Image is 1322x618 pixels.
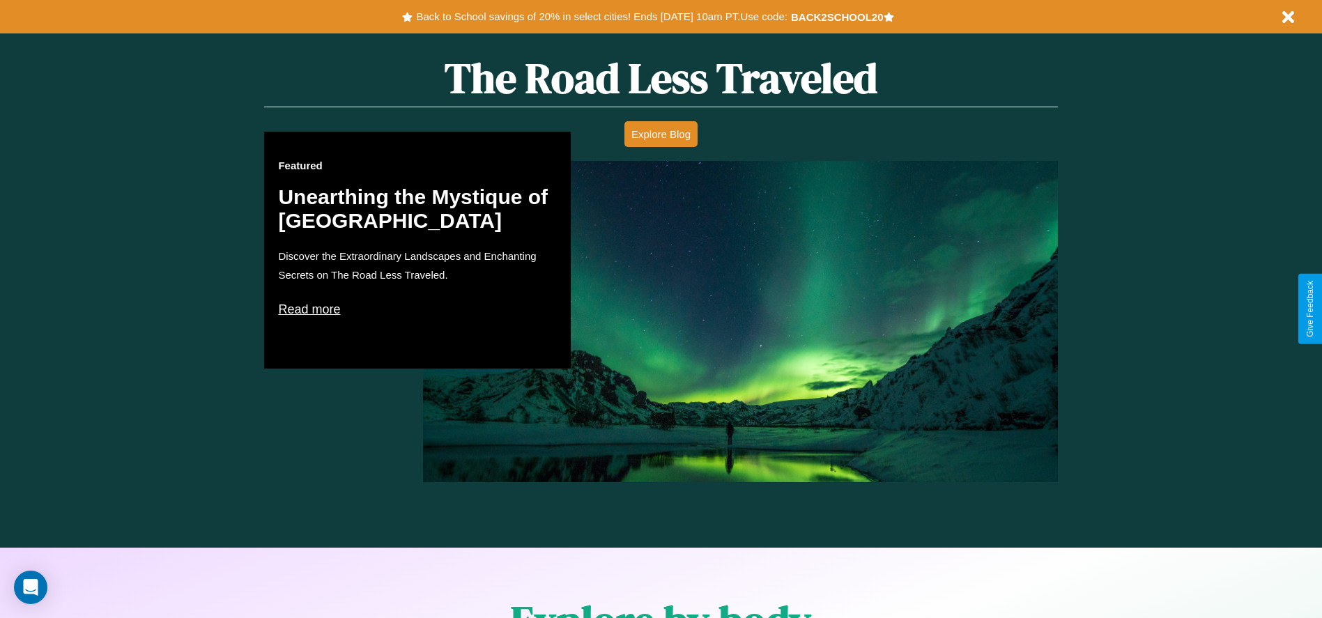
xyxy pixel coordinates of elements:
button: Explore Blog [624,121,698,147]
h3: Featured [278,160,557,171]
p: Read more [278,298,557,320]
b: BACK2SCHOOL20 [791,11,884,23]
h2: Unearthing the Mystique of [GEOGRAPHIC_DATA] [278,185,557,233]
h1: The Road Less Traveled [264,49,1057,107]
p: Discover the Extraordinary Landscapes and Enchanting Secrets on The Road Less Traveled. [278,247,557,284]
div: Give Feedback [1305,281,1315,337]
div: Open Intercom Messenger [14,571,47,604]
button: Back to School savings of 20% in select cities! Ends [DATE] 10am PT.Use code: [413,7,790,26]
